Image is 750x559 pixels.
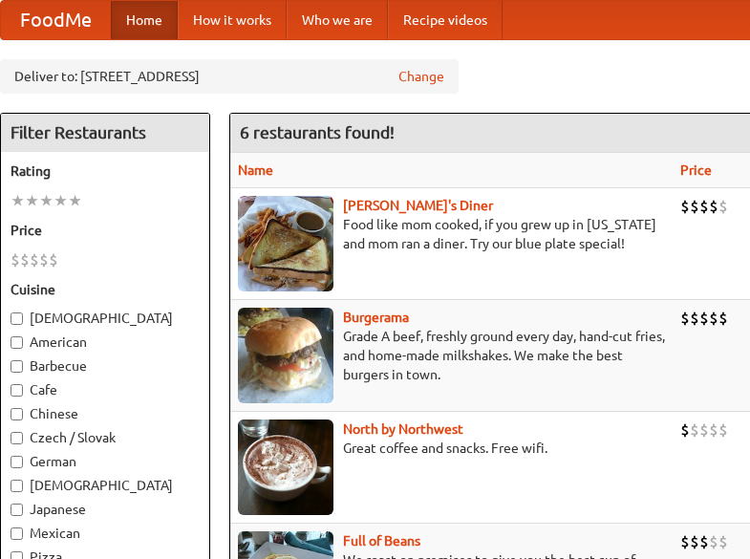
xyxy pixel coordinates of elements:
li: $ [699,531,709,552]
li: $ [49,249,58,270]
li: $ [39,249,49,270]
p: Great coffee and snacks. Free wifi. [238,439,665,458]
li: $ [30,249,39,270]
li: $ [699,308,709,329]
li: ★ [11,190,25,211]
a: Recipe videos [388,1,503,39]
a: Change [398,67,444,86]
a: Price [680,162,712,178]
label: Czech / Slovak [11,428,200,447]
li: $ [699,419,709,441]
a: Name [238,162,273,178]
label: Cafe [11,380,200,399]
label: German [11,452,200,471]
input: [DEMOGRAPHIC_DATA] [11,312,23,325]
input: Chinese [11,408,23,420]
img: burgerama.jpg [238,308,333,403]
input: [DEMOGRAPHIC_DATA] [11,480,23,492]
h5: Cuisine [11,280,200,299]
a: Who we are [287,1,388,39]
li: $ [718,196,728,217]
p: Food like mom cooked, if you grew up in [US_STATE] and mom ran a diner. Try our blue plate special! [238,215,665,253]
input: American [11,336,23,349]
li: $ [20,249,30,270]
li: $ [680,419,690,441]
li: $ [718,531,728,552]
li: $ [690,196,699,217]
img: north.jpg [238,419,333,515]
li: $ [709,308,718,329]
li: ★ [25,190,39,211]
input: German [11,456,23,468]
label: American [11,333,200,352]
a: Home [111,1,178,39]
label: [DEMOGRAPHIC_DATA] [11,309,200,328]
a: [PERSON_NAME]'s Diner [343,198,493,213]
h4: Filter Restaurants [1,114,209,152]
label: Mexican [11,524,200,543]
li: $ [699,196,709,217]
li: $ [680,196,690,217]
input: Barbecue [11,360,23,373]
label: Barbecue [11,356,200,376]
li: $ [690,531,699,552]
li: $ [709,196,718,217]
li: $ [718,419,728,441]
li: $ [718,308,728,329]
label: Chinese [11,404,200,423]
p: Grade A beef, freshly ground every day, hand-cut fries, and home-made milkshakes. We make the bes... [238,327,665,384]
a: North by Northwest [343,421,463,437]
li: $ [690,419,699,441]
li: $ [709,419,718,441]
li: $ [680,308,690,329]
input: Japanese [11,504,23,516]
a: How it works [178,1,287,39]
input: Czech / Slovak [11,432,23,444]
li: $ [11,249,20,270]
li: ★ [39,190,54,211]
a: FoodMe [1,1,111,39]
input: Cafe [11,384,23,397]
li: $ [680,531,690,552]
ng-pluralize: 6 restaurants found! [240,123,395,141]
h5: Rating [11,161,200,181]
li: ★ [68,190,82,211]
li: $ [709,531,718,552]
input: Mexican [11,527,23,540]
label: [DEMOGRAPHIC_DATA] [11,476,200,495]
label: Japanese [11,500,200,519]
li: $ [690,308,699,329]
a: Burgerama [343,310,409,325]
a: Full of Beans [343,533,420,548]
h5: Price [11,221,200,240]
li: ★ [54,190,68,211]
img: sallys.jpg [238,196,333,291]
